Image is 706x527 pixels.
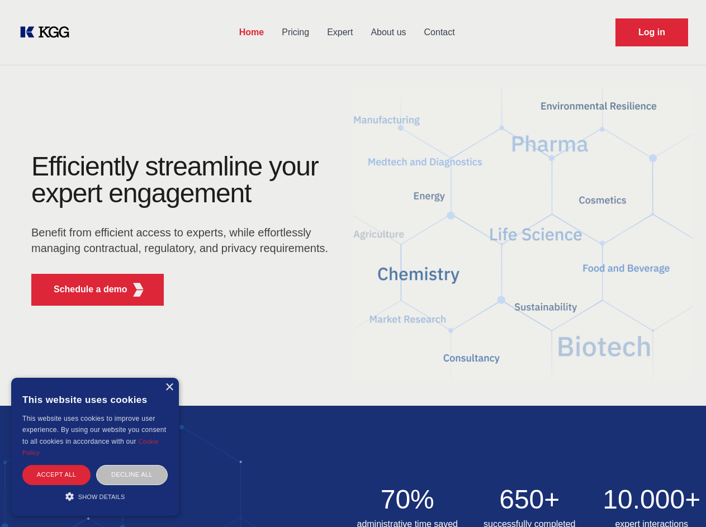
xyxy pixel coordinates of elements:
iframe: Chat Widget [650,473,706,527]
a: Request Demo [615,18,688,46]
h1: Efficiently streamline your expert engagement [31,153,335,207]
p: Schedule a demo [54,283,127,296]
img: KGG Fifth Element RED [131,283,145,297]
span: This website uses cookies to improve user experience. By using our website you consent to all coo... [22,415,166,445]
a: Home [230,18,273,47]
div: This website uses cookies [22,386,168,413]
a: Expert [318,18,362,47]
a: Pricing [273,18,318,47]
div: Close [165,383,173,392]
a: KOL Knowledge Platform: Talk to Key External Experts (KEE) [18,23,78,41]
span: Show details [78,493,125,500]
a: Cookie Policy [22,438,159,456]
a: Contact [415,18,464,47]
div: Show details [22,491,168,502]
img: KGG Fifth Element RED [353,73,693,395]
h2: 650+ [475,486,584,513]
h2: 70% [353,486,462,513]
div: Decline all [96,465,168,485]
a: About us [362,18,415,47]
p: Benefit from efficient access to experts, while effortlessly managing contractual, regulatory, an... [31,225,335,256]
div: Accept all [22,465,91,485]
button: Schedule a demoKGG Fifth Element RED [31,274,164,306]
